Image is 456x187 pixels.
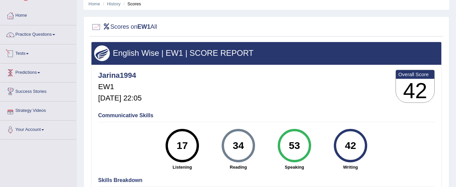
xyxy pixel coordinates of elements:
strong: Reading [214,164,263,170]
div: 34 [226,132,250,160]
a: Tests [0,44,76,61]
a: Strategy Videos [0,102,76,118]
div: 53 [282,132,306,160]
h4: Skills Breakdown [98,177,435,183]
a: Home [88,1,100,6]
a: Your Account [0,121,76,137]
a: Practice Questions [0,25,76,42]
h2: Scores on All [91,22,157,32]
a: Home [0,6,76,23]
img: wings.png [94,45,110,61]
div: 42 [338,132,363,160]
h3: English Wise | EW1 | SCORE REPORT [94,49,439,57]
h5: EW1 [98,83,142,91]
b: Overall Score [398,71,432,77]
div: 17 [170,132,194,160]
strong: Listening [158,164,207,170]
a: Success Stories [0,82,76,99]
h3: 42 [396,79,434,103]
strong: Writing [326,164,375,170]
li: Scores [122,1,141,7]
h4: Communicative Skills [98,113,435,119]
h4: Jarina1994 [98,71,142,79]
a: Predictions [0,63,76,80]
a: History [107,1,121,6]
b: EW1 [138,23,151,30]
h5: [DATE] 22:05 [98,94,142,102]
strong: Speaking [270,164,319,170]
